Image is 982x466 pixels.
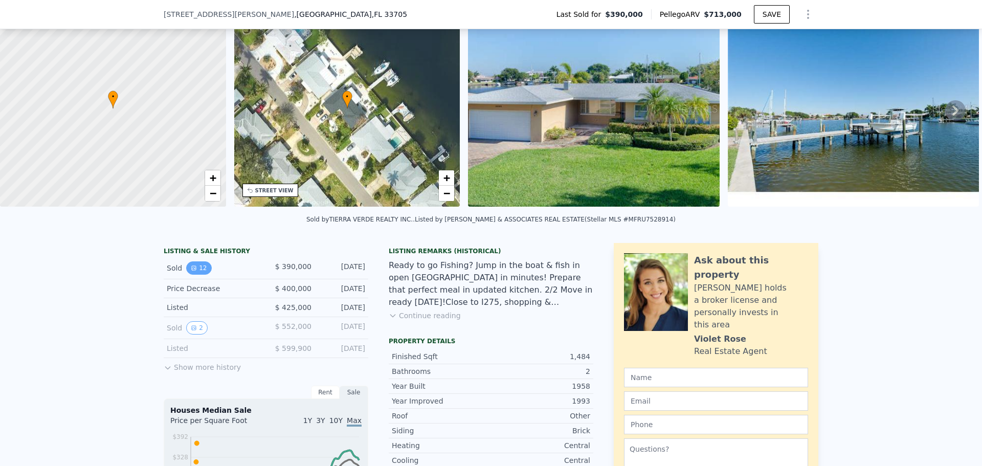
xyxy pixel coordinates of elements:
div: Finished Sqft [392,351,491,362]
div: STREET VIEW [255,187,294,194]
span: , FL 33705 [372,10,407,18]
span: $390,000 [605,9,643,19]
span: Last Sold for [556,9,606,19]
div: [DATE] [320,343,365,353]
div: LISTING & SALE HISTORY [164,247,368,257]
button: Continue reading [389,310,461,321]
img: Sale: 60326223 Parcel: 53544913 [468,10,720,207]
div: Cooling [392,455,491,465]
span: , [GEOGRAPHIC_DATA] [294,9,407,19]
div: Central [491,455,590,465]
div: Price per Square Foot [170,415,266,432]
button: View historical data [186,261,211,275]
div: Heating [392,440,491,451]
button: Show more history [164,358,241,372]
div: Roof [392,411,491,421]
div: [DATE] [320,321,365,335]
div: Siding [392,426,491,436]
span: 1Y [303,416,312,425]
button: Show Options [798,4,818,25]
tspan: $392 [172,433,188,440]
div: Listed [167,343,258,353]
a: Zoom in [205,170,220,186]
span: − [443,187,450,199]
span: Max [347,416,362,427]
img: Sale: 60326223 Parcel: 53544913 [728,10,979,207]
input: Email [624,391,808,411]
div: [DATE] [320,261,365,275]
div: Year Improved [392,396,491,406]
div: Violet Rose [694,333,746,345]
tspan: $328 [172,454,188,461]
div: Listing Remarks (Historical) [389,247,593,255]
div: Listed [167,302,258,313]
span: + [443,171,450,184]
button: SAVE [754,5,790,24]
div: • [108,91,118,108]
span: − [209,187,216,199]
div: [DATE] [320,302,365,313]
div: 1993 [491,396,590,406]
div: Sold [167,261,258,275]
div: [PERSON_NAME] holds a broker license and personally invests in this area [694,282,808,331]
div: 1958 [491,381,590,391]
span: • [108,92,118,101]
span: + [209,171,216,184]
div: Listed by [PERSON_NAME] & ASSOCIATES REAL ESTATE (Stellar MLS #MFRU7528914) [415,216,676,223]
div: Real Estate Agent [694,345,767,358]
div: Rent [311,386,340,399]
div: 2 [491,366,590,376]
div: Sold [167,321,258,335]
span: 10Y [329,416,343,425]
input: Name [624,368,808,387]
div: 1,484 [491,351,590,362]
span: 3Y [316,416,325,425]
div: Sold by TIERRA VERDE REALTY INC. . [306,216,415,223]
span: • [342,92,352,101]
div: Central [491,440,590,451]
button: View historical data [186,321,208,335]
div: Bathrooms [392,366,491,376]
span: Pellego ARV [660,9,704,19]
a: Zoom out [439,186,454,201]
input: Phone [624,415,808,434]
div: [DATE] [320,283,365,294]
span: $ 400,000 [275,284,311,293]
div: Sale [340,386,368,399]
div: Ask about this property [694,253,808,282]
div: Ready to go Fishing? Jump in the boat & fish in open [GEOGRAPHIC_DATA] in minutes! Prepare that p... [389,259,593,308]
div: Year Built [392,381,491,391]
span: $ 425,000 [275,303,311,312]
a: Zoom out [205,186,220,201]
span: [STREET_ADDRESS][PERSON_NAME] [164,9,294,19]
div: • [342,91,352,108]
div: Brick [491,426,590,436]
div: Houses Median Sale [170,405,362,415]
span: $ 552,000 [275,322,311,330]
a: Zoom in [439,170,454,186]
span: $ 599,900 [275,344,311,352]
div: Price Decrease [167,283,258,294]
div: Other [491,411,590,421]
span: $ 390,000 [275,262,311,271]
div: Property details [389,337,593,345]
span: $713,000 [704,10,742,18]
